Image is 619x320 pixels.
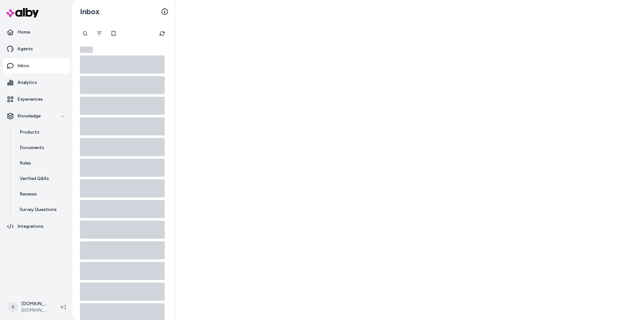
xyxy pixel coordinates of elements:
[156,27,169,40] button: Refresh
[13,186,70,202] a: Reviews
[20,191,37,197] p: Reviews
[80,7,100,16] h2: Inbox
[3,41,70,57] a: Agents
[17,223,44,230] p: Integrations
[3,58,70,74] a: Inbox
[20,160,31,166] p: Rules
[17,63,29,69] p: Inbox
[17,79,37,86] p: Analytics
[13,140,70,155] a: Documents
[8,302,18,312] span: K
[20,175,49,182] p: Verified Q&As
[21,307,50,314] span: [DOMAIN_NAME]
[3,108,70,124] button: Knowledge
[20,206,57,213] p: Survey Questions
[3,25,70,40] a: Home
[17,96,43,103] p: Experiences
[3,92,70,107] a: Experiences
[4,297,55,317] button: K[DOMAIN_NAME] Shopify[DOMAIN_NAME]
[3,219,70,234] a: Integrations
[3,75,70,90] a: Analytics
[13,125,70,140] a: Products
[13,155,70,171] a: Rules
[20,145,44,151] p: Documents
[21,301,50,307] p: [DOMAIN_NAME] Shopify
[17,113,41,119] p: Knowledge
[6,8,39,17] img: alby Logo
[20,129,39,135] p: Products
[93,27,106,40] button: Filter
[17,29,30,35] p: Home
[13,202,70,217] a: Survey Questions
[17,46,33,52] p: Agents
[13,171,70,186] a: Verified Q&As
